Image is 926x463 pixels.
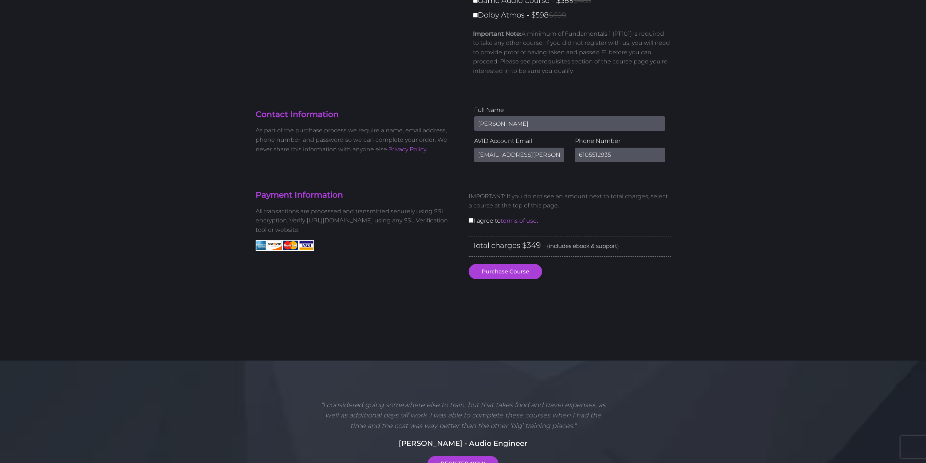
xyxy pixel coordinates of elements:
label: Full Name [474,105,665,115]
span: $699 [549,11,566,19]
a: Privacy Policy [388,146,426,153]
span: (includes ebook & support) [547,242,619,249]
div: I agree to . [463,186,676,237]
a: terms of use [501,217,537,224]
label: Dolby Atmos - $598 [473,9,675,22]
div: Total charges $ - [469,237,671,257]
img: American Express, Discover, MasterCard, Visa [256,240,314,251]
p: A minimum of Fundamentals 1 (PT101) is required to take any other course. If you did not register... [473,29,671,76]
p: IMPORTANT: If you do not see an amount next to total charges, select a course at the top of this ... [469,192,671,210]
h4: Payment Information [256,190,458,201]
label: AVID Account Email [474,136,564,146]
button: Purchase Course [469,264,542,279]
p: All transactions are processed and transmitted securely using SSL encryption. Verify [URL][DOMAIN... [256,207,458,235]
strong: Important Note: [473,30,521,37]
label: Phone Number [575,136,665,146]
h4: Contact Information [256,109,458,120]
input: Dolby Atmos - $598$699 [473,13,478,17]
h5: [PERSON_NAME] - Audio Engineer [256,438,671,449]
p: "I considered going somewhere else to train, but that takes food and travel expenses, as well as ... [318,400,608,431]
p: As part of the purchase process we require a name, email address, phone number, and password so w... [256,126,458,154]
